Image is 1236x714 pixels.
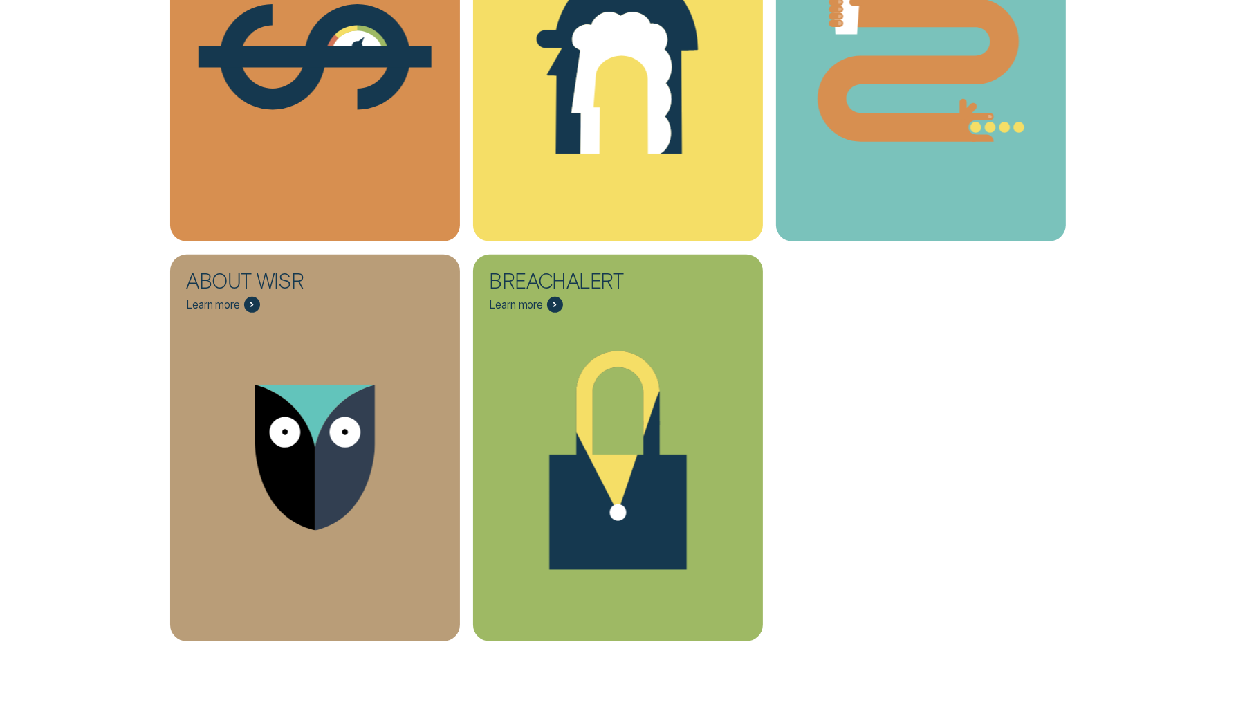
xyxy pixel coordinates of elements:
[490,298,543,311] span: Learn more
[186,298,239,311] span: Learn more
[186,271,344,297] div: About Wisr
[170,255,460,661] a: About Wisr - Learn more
[490,271,647,297] div: BreachAlert
[473,255,763,661] a: BreachAlert - Learn more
